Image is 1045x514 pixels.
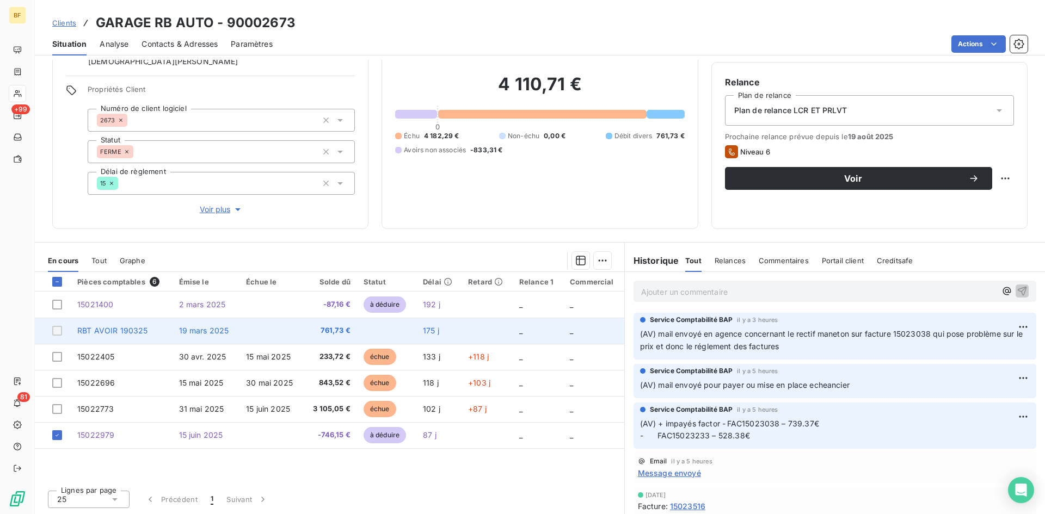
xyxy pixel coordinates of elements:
[88,203,355,215] button: Voir plus
[88,56,238,67] span: [DEMOGRAPHIC_DATA][PERSON_NAME]
[179,430,223,439] span: 15 juin 2025
[91,256,107,265] span: Tout
[519,352,522,361] span: _
[364,401,396,417] span: échue
[77,352,114,361] span: 15022405
[614,131,653,141] span: Débit divers
[423,300,440,309] span: 192 j
[77,404,114,413] span: 15022773
[737,317,778,323] span: il y a 3 heures
[246,277,297,286] div: Échue le
[519,326,522,335] span: _
[570,404,573,413] span: _
[650,366,733,376] span: Service Comptabilité BAP
[519,277,557,286] div: Relance 1
[364,277,410,286] div: Statut
[179,277,233,286] div: Émise le
[468,378,490,387] span: +103 j
[364,296,406,313] span: à déduire
[77,326,147,335] span: RBT AVOIR 190325
[685,256,702,265] span: Tout
[100,117,115,123] span: 2673
[395,73,684,106] h2: 4 110,71 €
[570,326,573,335] span: _
[52,39,87,49] span: Situation
[9,490,26,507] img: Logo LeanPay
[310,377,351,388] span: 843,52 €
[204,488,220,511] button: 1
[671,458,712,465] span: il y a 5 heures
[822,256,864,265] span: Portail client
[638,500,668,512] span: Facture :
[468,352,489,361] span: +118 j
[570,352,573,361] span: _
[57,494,66,505] span: 25
[100,39,128,49] span: Analyse
[640,431,750,440] span: - FAC15023233 – 528.38€
[424,131,459,141] span: 4 182,29 €
[77,430,114,439] span: 15022979
[211,494,213,505] span: 1
[638,467,701,479] span: Message envoyé
[646,492,666,498] span: [DATE]
[77,300,113,309] span: 15021400
[77,378,115,387] span: 15022696
[127,115,136,125] input: Ajouter une valeur
[246,352,291,361] span: 15 mai 2025
[640,329,1025,351] span: (AV) mail envoyé en agence concernant le rectif maneton sur facture 15023038 qui pose problème su...
[310,277,351,286] div: Solde dû
[52,17,76,28] a: Clients
[640,380,850,389] span: (AV) mail envoyé pour payer ou mise en place echeancier
[52,18,76,27] span: Clients
[96,13,296,33] h3: GARAGE RB AUTO - 90002673
[100,148,121,155] span: FERME
[519,404,522,413] span: _
[544,131,565,141] span: 0,00 €
[737,406,778,413] span: il y a 5 heures
[734,105,847,116] span: Plan de relance LCR ET PRLVT
[519,430,522,439] span: _
[650,315,733,325] span: Service Comptabilité BAP
[738,174,968,183] span: Voir
[519,378,522,387] span: _
[404,131,420,141] span: Échu
[570,430,573,439] span: _
[423,404,440,413] span: 102 j
[179,300,226,309] span: 2 mars 2025
[715,256,746,265] span: Relances
[423,378,439,387] span: 118 j
[951,35,1006,53] button: Actions
[423,326,439,335] span: 175 j
[570,300,573,309] span: _
[470,145,502,155] span: -833,31 €
[570,277,618,286] div: Commercial
[310,325,351,336] span: 761,73 €
[877,256,913,265] span: Creditsafe
[231,39,273,49] span: Paramètres
[725,132,1014,141] span: Prochaine relance prévue depuis le
[9,7,26,24] div: BF
[650,405,733,414] span: Service Comptabilité BAP
[310,351,351,362] span: 233,72 €
[11,104,30,114] span: +99
[364,427,406,443] span: à déduire
[118,178,127,188] input: Ajouter une valeur
[179,326,229,335] span: 19 mars 2025
[77,277,165,287] div: Pièces comptables
[310,404,351,414] span: 3 105,05 €
[179,404,224,413] span: 31 mai 2025
[423,430,437,439] span: 87 j
[17,392,30,402] span: 81
[656,131,684,141] span: 761,73 €
[150,277,159,287] span: 6
[246,404,290,413] span: 15 juin 2025
[364,375,396,391] span: échue
[138,488,204,511] button: Précédent
[246,378,293,387] span: 30 mai 2025
[133,147,142,157] input: Ajouter une valeur
[435,122,440,131] span: 0
[468,404,487,413] span: +87 j
[725,167,992,190] button: Voir
[737,368,778,374] span: il y a 5 heures
[88,85,355,100] span: Propriétés Client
